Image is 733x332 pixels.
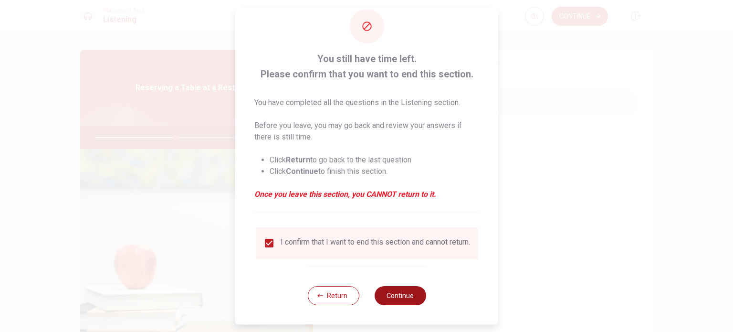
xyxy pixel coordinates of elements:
[254,97,479,108] p: You have completed all the questions in the Listening section.
[254,51,479,82] span: You still have time left. Please confirm that you want to end this section.
[270,154,479,166] li: Click to go back to the last question
[254,189,479,200] em: Once you leave this section, you CANNOT return to it.
[254,120,479,143] p: Before you leave, you may go back and review your answers if there is still time.
[270,166,479,177] li: Click to finish this section.
[374,286,426,305] button: Continue
[286,155,310,164] strong: Return
[286,167,318,176] strong: Continue
[281,237,470,249] div: I confirm that I want to end this section and cannot return.
[307,286,359,305] button: Return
